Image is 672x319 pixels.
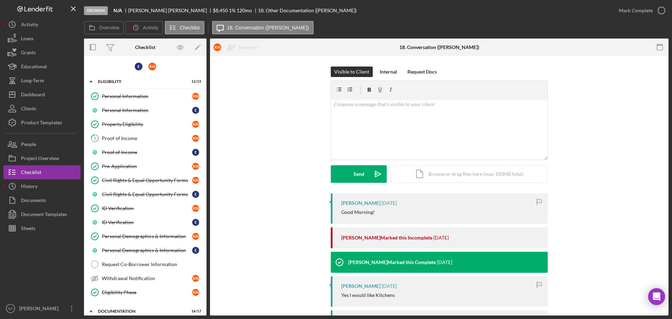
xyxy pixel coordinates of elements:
button: History [3,179,80,193]
div: ID Verification [102,220,192,225]
button: Checklist [3,165,80,179]
b: N/A [113,8,122,13]
div: Personal Information [102,93,192,99]
div: Personal Information [102,108,192,113]
a: Property EligibilityKN [87,117,203,131]
a: ID VerificationE [87,215,203,229]
a: Personal Demographics & InformationKN [87,229,203,243]
time: 2025-06-09 16:46 [437,259,452,265]
button: Request Docs [404,67,440,77]
div: Personal Demographics & Information [102,248,192,253]
button: Checklist [165,21,204,34]
div: K N [192,205,199,212]
div: [PERSON_NAME] [341,283,380,289]
div: K N [192,93,199,100]
div: E [135,63,142,70]
button: Sheets [3,221,80,235]
time: 2025-07-07 20:09 [433,235,449,241]
button: Activity [3,18,80,32]
div: 16 / 17 [189,309,201,313]
label: Checklist [180,25,200,30]
a: Loans [3,32,80,46]
div: 12 / 15 [189,79,201,84]
div: Open Intercom Messenger [648,288,665,305]
div: $8,450 [213,8,228,13]
div: Documents [21,193,46,209]
a: Civil Rights & Equal Opportunity FormsE [87,187,203,201]
div: Good Morning! [341,209,375,215]
time: 2025-06-09 16:44 [381,283,397,289]
div: Civil Rights & Equal Opportunity Forms [102,178,192,183]
div: [PERSON_NAME] [341,200,380,206]
button: People [3,137,80,151]
div: Dashboard [21,88,45,103]
a: Request Co-Borrower Information [87,257,203,271]
button: 18. Conversation ([PERSON_NAME]) [212,21,314,34]
div: Property Eligibility [102,122,192,127]
a: Personal InformationKN [87,89,203,103]
button: Clients [3,102,80,116]
div: History [21,179,37,195]
button: Documents [3,193,80,207]
div: Decision [84,6,108,15]
div: Checklist [135,44,155,50]
div: Request Co-Borrower Information [102,262,203,267]
div: 18. Conversation ([PERSON_NAME]) [399,44,479,50]
button: Activity [126,21,163,34]
div: K N [192,135,199,142]
div: E [192,191,199,198]
div: [PERSON_NAME] [17,301,63,317]
a: Personal InformationE [87,103,203,117]
time: 2025-07-09 13:22 [381,200,397,206]
div: E [192,107,199,114]
label: Activity [143,25,158,30]
div: K N [192,163,199,170]
a: 3Proof of IncomeKN [87,131,203,145]
div: 1 % [229,8,236,13]
button: Send [331,165,387,183]
a: Pre-ApplicationKN [87,159,203,173]
div: Civil Rights & Equal Opportunity Forms [102,192,192,197]
div: Grants [21,46,36,61]
a: Document Templates [3,207,80,221]
div: K N [213,43,221,51]
div: Send [353,165,364,183]
button: Overview [84,21,124,34]
div: Long-Term [21,74,44,89]
div: Personal Demographics & Information [102,234,192,239]
div: Clients [21,102,36,117]
a: ID VerificationKN [87,201,203,215]
button: Product Templates [3,116,80,130]
a: Grants [3,46,80,60]
div: Eligibility [98,79,184,84]
a: Dashboard [3,88,80,102]
div: Proof of Income [102,136,192,141]
div: K N [192,177,199,184]
button: Project Overview [3,151,80,165]
div: 18. Other Documentation ([PERSON_NAME]) [258,8,357,13]
label: Overview [99,25,119,30]
button: Long-Term [3,74,80,88]
a: Proof of IncomeE [87,145,203,159]
div: Mark Complete [619,4,653,18]
div: Proof of Income [102,150,192,155]
div: Loans [21,32,34,47]
a: Personal Demographics & InformationE [87,243,203,257]
div: Product Templates [21,116,62,131]
text: BP [8,307,13,311]
div: Internal [380,67,397,77]
div: E [192,247,199,254]
div: Educational [21,60,47,75]
div: K N [192,233,199,240]
a: Educational [3,60,80,74]
div: Eligibility Phase [102,290,192,295]
div: Document Templates [21,207,67,223]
